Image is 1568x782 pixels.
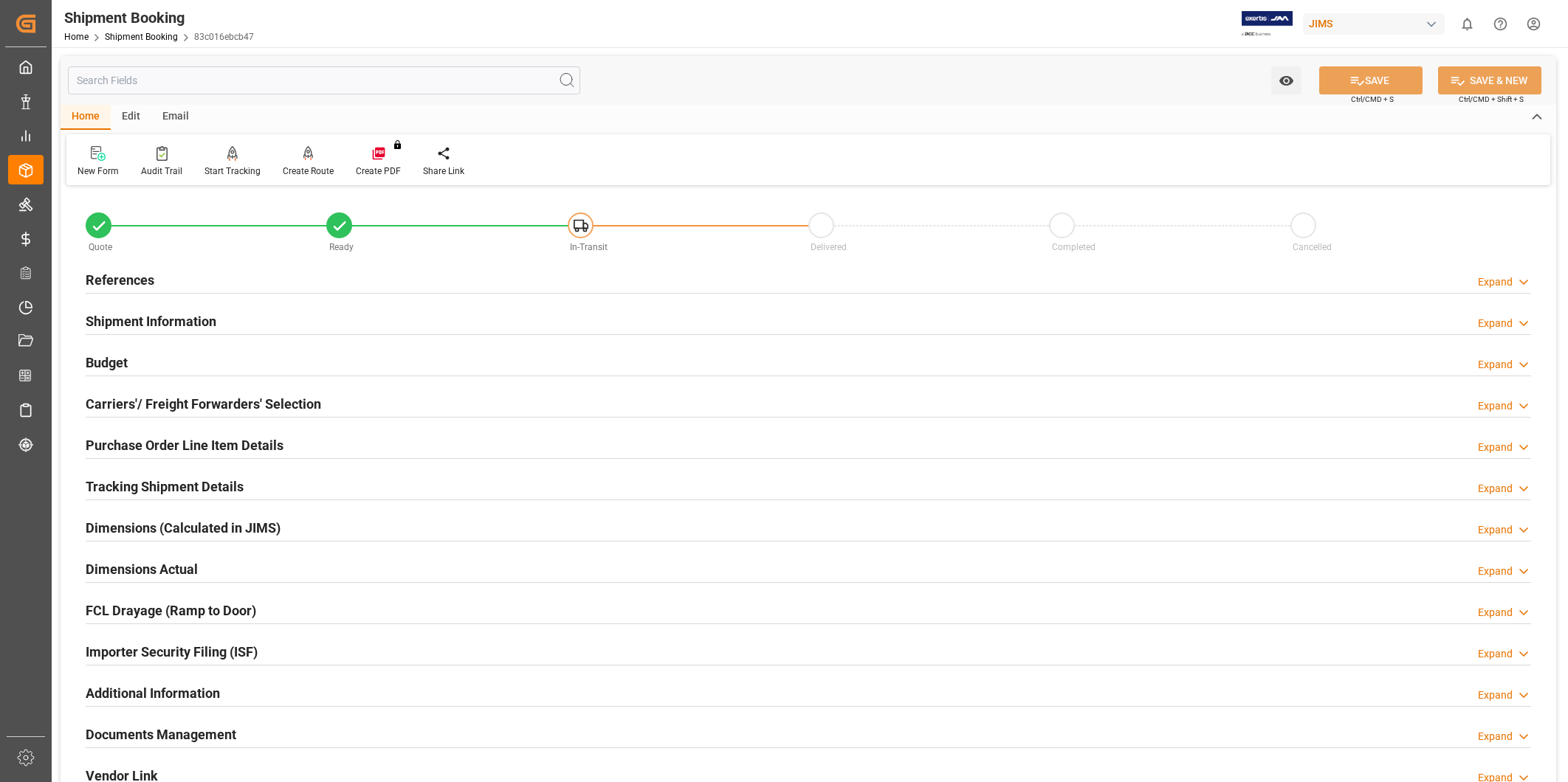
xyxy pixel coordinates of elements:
[64,32,89,42] a: Home
[78,165,119,178] div: New Form
[1478,357,1513,373] div: Expand
[1478,688,1513,703] div: Expand
[86,394,321,414] h2: Carriers'/ Freight Forwarders' Selection
[1319,66,1423,94] button: SAVE
[86,518,281,538] h2: Dimensions (Calculated in JIMS)
[86,353,128,373] h2: Budget
[1478,564,1513,579] div: Expand
[86,435,283,455] h2: Purchase Order Line Item Details
[1351,94,1394,105] span: Ctrl/CMD + S
[1052,242,1096,252] span: Completed
[89,242,112,252] span: Quote
[86,683,220,703] h2: Additional Information
[1478,646,1513,662] div: Expand
[1478,316,1513,331] div: Expand
[151,105,200,130] div: Email
[86,270,154,290] h2: References
[204,165,261,178] div: Start Tracking
[1478,398,1513,414] div: Expand
[1478,729,1513,744] div: Expand
[141,165,182,178] div: Audit Trail
[1484,7,1517,41] button: Help Center
[1478,605,1513,620] div: Expand
[1459,94,1524,105] span: Ctrl/CMD + Shift + S
[64,7,254,29] div: Shipment Booking
[1303,10,1451,38] button: JIMS
[68,66,580,94] input: Search Fields
[283,165,334,178] div: Create Route
[1293,242,1332,252] span: Cancelled
[1242,11,1293,37] img: Exertis%20JAM%20-%20Email%20Logo.jpg_1722504956.jpg
[86,642,258,662] h2: Importer Security Filing (ISF)
[1271,66,1301,94] button: open menu
[86,477,244,496] h2: Tracking Shipment Details
[86,724,236,744] h2: Documents Management
[1451,7,1484,41] button: show 0 new notifications
[86,559,198,579] h2: Dimensions Actual
[105,32,178,42] a: Shipment Booking
[1478,522,1513,538] div: Expand
[570,242,608,252] span: In-Transit
[1478,481,1513,496] div: Expand
[111,105,151,130] div: Edit
[1438,66,1541,94] button: SAVE & NEW
[329,242,354,252] span: Ready
[1478,440,1513,455] div: Expand
[811,242,847,252] span: Delivered
[1303,13,1445,35] div: JIMS
[423,165,464,178] div: Share Link
[86,601,256,620] h2: FCL Drayage (Ramp to Door)
[1478,274,1513,290] div: Expand
[61,105,111,130] div: Home
[86,311,216,331] h2: Shipment Information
